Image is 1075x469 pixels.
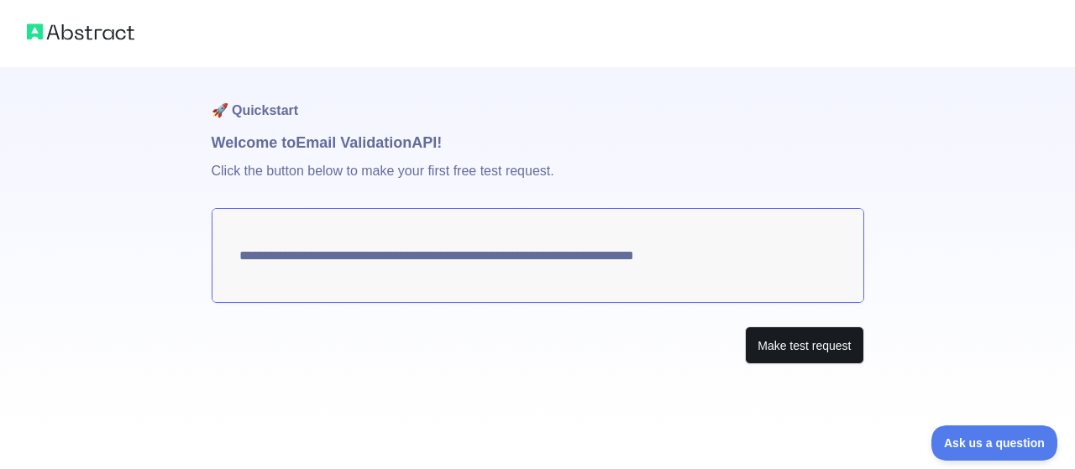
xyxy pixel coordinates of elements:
[212,154,864,208] p: Click the button below to make your first free test request.
[212,67,864,131] h1: 🚀 Quickstart
[212,131,864,154] h1: Welcome to Email Validation API!
[27,20,134,44] img: Abstract logo
[745,326,863,364] button: Make test request
[931,425,1058,461] iframe: Toggle Customer Support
